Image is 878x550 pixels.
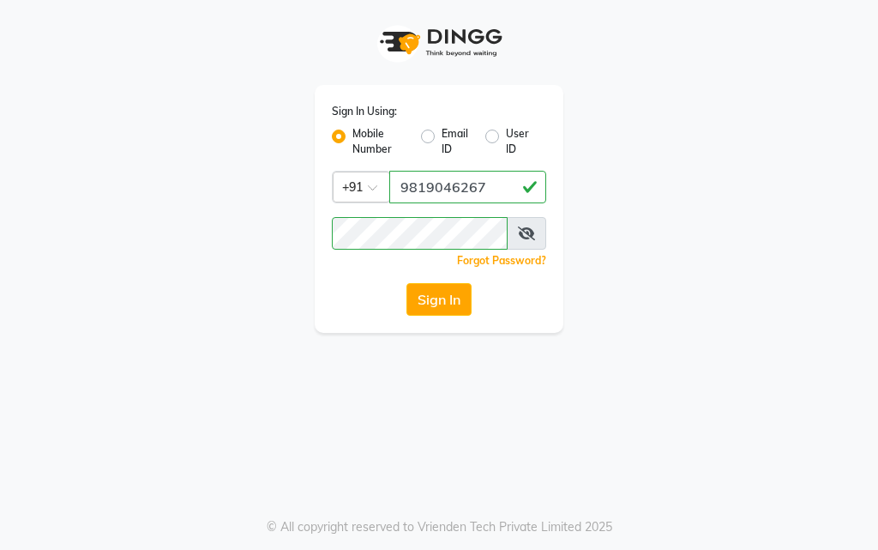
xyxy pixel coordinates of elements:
label: User ID [506,126,532,157]
input: Username [389,171,546,203]
input: Username [332,217,508,250]
button: Sign In [406,283,472,316]
label: Sign In Using: [332,104,397,119]
label: Mobile Number [352,126,407,157]
label: Email ID [442,126,471,157]
a: Forgot Password? [457,254,546,267]
img: logo1.svg [370,17,508,68]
